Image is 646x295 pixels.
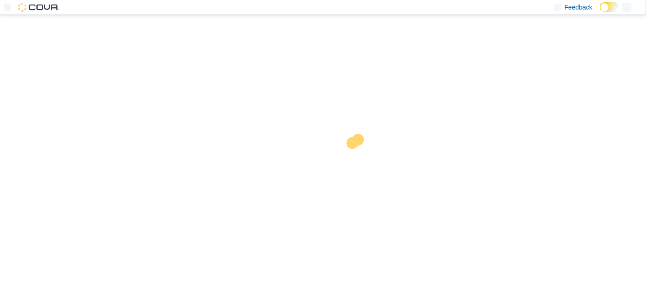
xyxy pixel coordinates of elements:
[600,2,619,12] input: Dark Mode
[565,3,592,12] span: Feedback
[323,127,391,195] img: cova-loader
[18,3,59,12] img: Cova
